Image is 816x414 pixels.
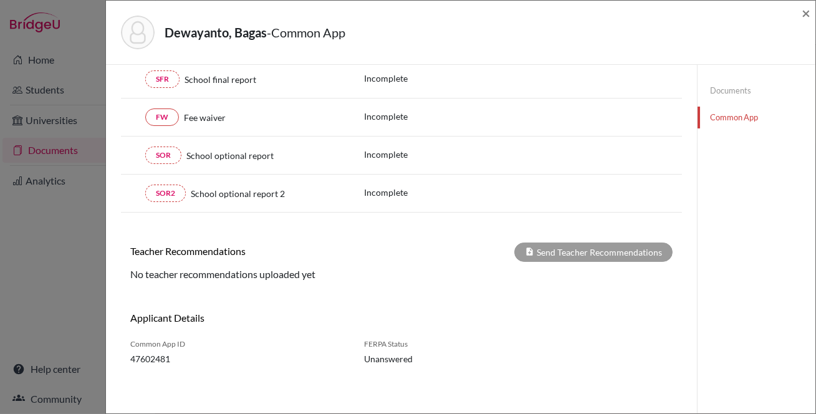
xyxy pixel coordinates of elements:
span: Fee waiver [184,111,226,124]
a: Documents [698,80,815,102]
h6: Teacher Recommendations [121,245,401,257]
p: Incomplete [364,186,492,199]
a: SOR [145,147,181,164]
span: School optional report [186,149,274,162]
a: FW [145,108,179,126]
a: SOR2 [145,185,186,202]
span: School final report [185,73,256,86]
a: Common App [698,107,815,128]
button: Close [802,6,810,21]
h6: Applicant Details [130,312,392,324]
p: Incomplete [364,72,492,85]
strong: Dewayanto, Bagas [165,25,267,40]
span: FERPA Status [364,339,486,350]
span: × [802,4,810,22]
span: - Common App [267,25,345,40]
p: Incomplete [364,110,492,123]
span: Unanswered [364,352,486,365]
a: SFR [145,70,180,88]
span: 47602481 [130,352,345,365]
p: Incomplete [364,148,492,161]
span: Common App ID [130,339,345,350]
div: Send Teacher Recommendations [514,243,673,262]
span: School optional report 2 [191,187,285,200]
div: No teacher recommendations uploaded yet [121,267,682,282]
